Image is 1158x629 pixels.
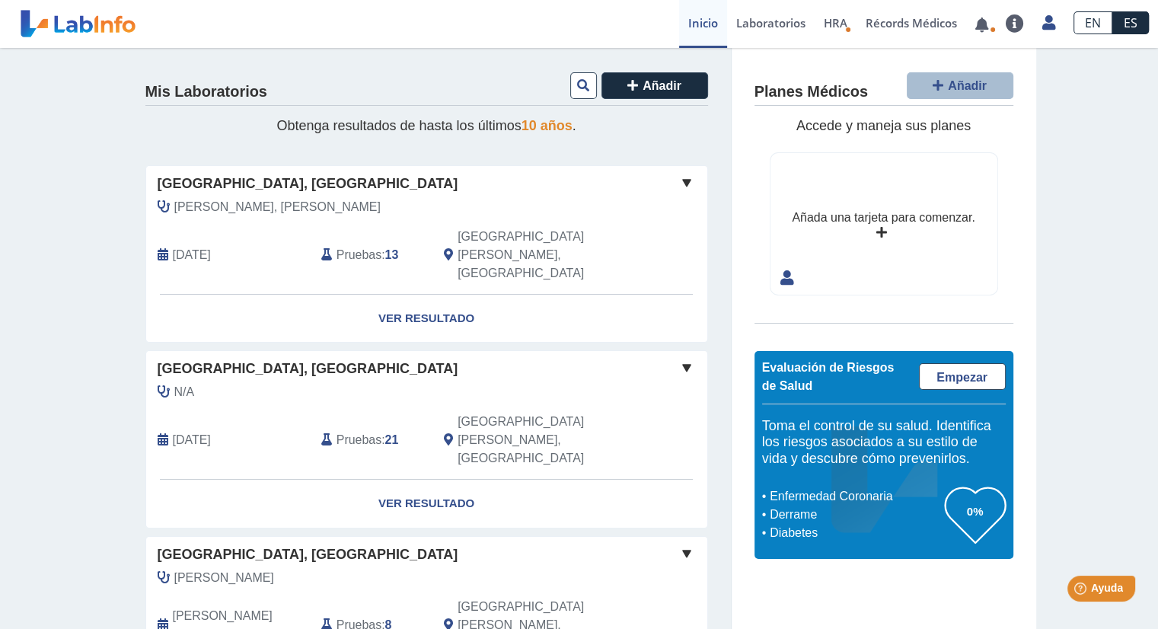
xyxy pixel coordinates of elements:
[174,569,274,587] span: Arizmendi, Angel
[173,431,211,449] span: 2024-06-13
[337,246,381,264] span: Pruebas
[643,79,681,92] span: Añadir
[766,487,945,506] li: Enfermedad Coronaria
[601,72,708,99] button: Añadir
[762,418,1006,468] h5: Toma el control de su salud. Identifica los riesgos asociados a su estilo de vida y descubre cómo...
[945,502,1006,521] h3: 0%
[385,248,399,261] b: 13
[146,295,707,343] a: Ver Resultado
[158,174,458,194] span: [GEOGRAPHIC_DATA], [GEOGRAPHIC_DATA]
[146,480,707,528] a: Ver Resultado
[936,371,987,384] span: Empezar
[385,433,399,446] b: 21
[766,524,945,542] li: Diabetes
[145,83,267,101] h4: Mis Laboratorios
[337,431,381,449] span: Pruebas
[824,15,847,30] span: HRA
[948,79,987,92] span: Añadir
[796,118,971,133] span: Accede y maneja sus planes
[792,209,975,227] div: Añada una tarjeta para comenzar.
[458,228,626,283] span: San Juan, PR
[310,413,432,468] div: :
[174,383,195,401] span: N/A
[158,359,458,379] span: [GEOGRAPHIC_DATA], [GEOGRAPHIC_DATA]
[522,118,573,133] span: 10 años
[310,228,432,283] div: :
[158,544,458,565] span: [GEOGRAPHIC_DATA], [GEOGRAPHIC_DATA]
[173,246,211,264] span: 2025-08-20
[1112,11,1149,34] a: ES
[762,361,895,392] span: Evaluación de Riesgos de Salud
[1022,570,1141,612] iframe: Help widget launcher
[766,506,945,524] li: Derrame
[907,72,1013,99] button: Añadir
[1073,11,1112,34] a: EN
[919,363,1006,390] a: Empezar
[458,413,626,468] span: San Juan, PR
[754,83,868,101] h4: Planes Médicos
[174,198,381,216] span: Ramirez, Yurizam
[276,118,576,133] span: Obtenga resultados de hasta los últimos .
